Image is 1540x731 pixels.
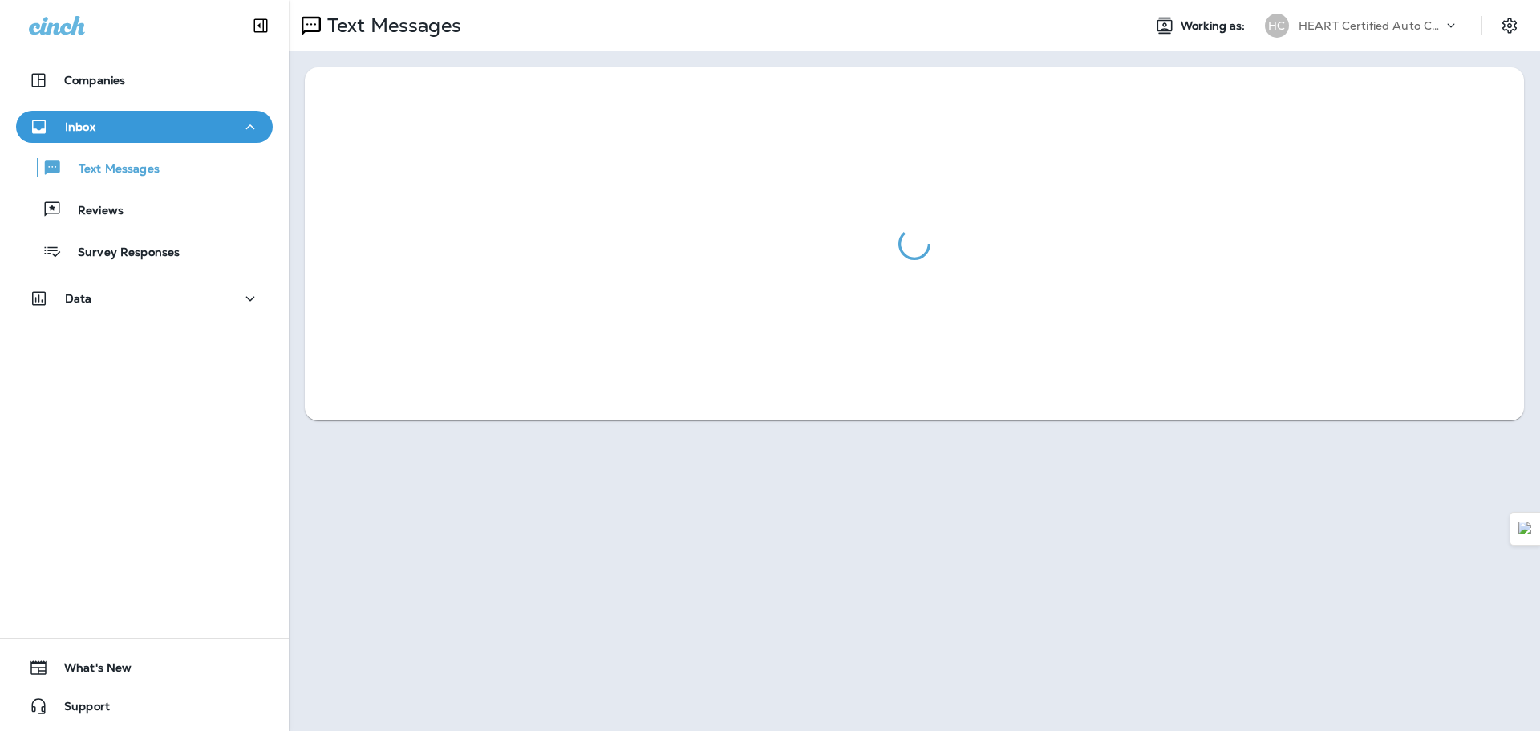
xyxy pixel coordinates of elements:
[16,652,273,684] button: What's New
[48,661,132,680] span: What's New
[238,10,283,42] button: Collapse Sidebar
[16,234,273,268] button: Survey Responses
[321,14,461,38] p: Text Messages
[62,246,180,261] p: Survey Responses
[63,162,160,177] p: Text Messages
[1265,14,1289,38] div: HC
[65,120,95,133] p: Inbox
[1299,19,1443,32] p: HEART Certified Auto Care
[64,74,125,87] p: Companies
[16,282,273,315] button: Data
[1495,11,1524,40] button: Settings
[16,690,273,722] button: Support
[16,111,273,143] button: Inbox
[65,292,92,305] p: Data
[16,64,273,96] button: Companies
[62,204,124,219] p: Reviews
[1181,19,1249,33] span: Working as:
[16,193,273,226] button: Reviews
[16,151,273,185] button: Text Messages
[48,700,110,719] span: Support
[1518,522,1533,536] img: Detect Auto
